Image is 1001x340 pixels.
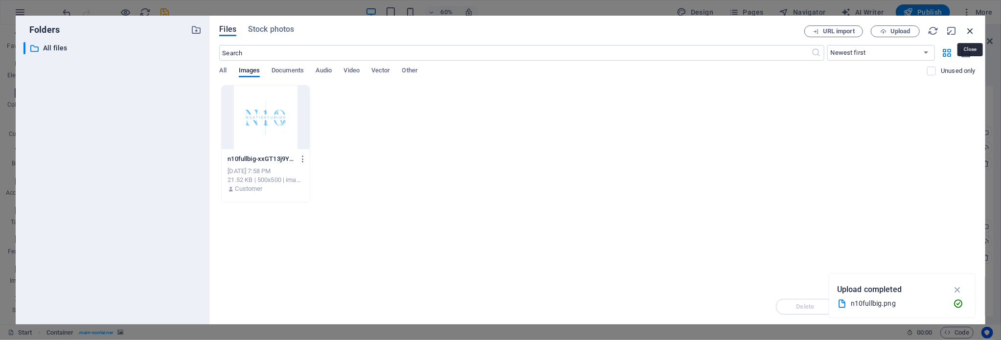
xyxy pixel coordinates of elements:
span: Audio [316,65,332,78]
p: Folders [23,23,60,36]
i: Reload [928,25,938,36]
span: Upload [890,28,910,34]
span: Files [219,23,236,35]
p: Upload completed [837,283,902,296]
div: 21.52 KB | 500x500 | image/png [227,176,304,184]
span: Video [344,65,360,78]
span: Images [239,65,260,78]
input: Search [219,45,811,61]
button: Upload [871,25,920,37]
div: ​ [23,42,25,54]
span: URL import [823,28,855,34]
p: Displays only files that are not in use on the website. Files added during this session can still... [941,67,976,75]
p: Customer [235,184,263,193]
span: Stock photos [248,23,294,35]
span: Vector [371,65,390,78]
i: Minimize [946,25,957,36]
span: Other [402,65,418,78]
p: All files [43,43,184,54]
span: All [219,65,227,78]
p: n10fullbig-xxGT13j9YSUjRQ5xtHc1JA.png [227,155,295,163]
i: Create new folder [191,24,202,35]
div: n10fullbig.png [851,298,946,309]
span: Documents [272,65,304,78]
button: URL import [804,25,863,37]
div: [DATE] 7:58 PM [227,167,304,176]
